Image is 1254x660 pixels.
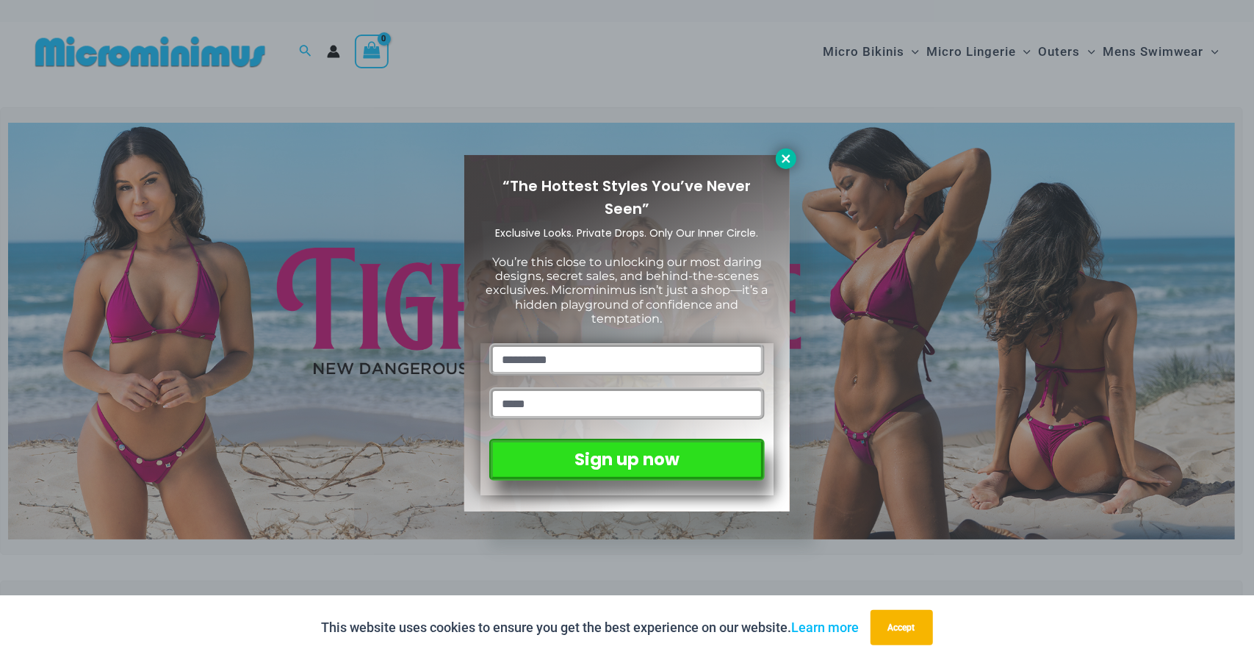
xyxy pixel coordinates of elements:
[496,226,759,240] span: Exclusive Looks. Private Drops. Only Our Inner Circle.
[503,176,752,219] span: “The Hottest Styles You’ve Never Seen”
[486,255,768,326] span: You’re this close to unlocking our most daring designs, secret sales, and behind-the-scenes exclu...
[776,148,796,169] button: Close
[322,617,860,639] p: This website uses cookies to ensure you get the best experience on our website.
[871,610,933,645] button: Accept
[489,439,765,481] button: Sign up now
[792,620,860,635] a: Learn more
